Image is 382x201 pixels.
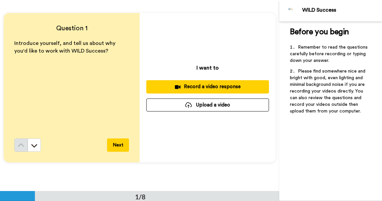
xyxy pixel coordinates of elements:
span: Before you begin [290,28,349,36]
img: Profile Image [283,3,299,19]
span: Introduce yourself, and tell us about why you'd like to work with WILD Success? [14,41,117,54]
button: Record a video response [146,80,269,93]
span: Please find somewhere nice and bright with good, even lighting and minimal background noise if yo... [290,69,367,113]
p: I want to [196,64,219,72]
h4: Question 1 [14,24,129,33]
span: Remember to read the questions carefully before recording or typing down your answer. [290,45,369,63]
div: Record a video response [152,83,264,90]
button: Upload a video [146,99,269,111]
button: Next [107,138,129,152]
div: WILD Success [302,7,382,13]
